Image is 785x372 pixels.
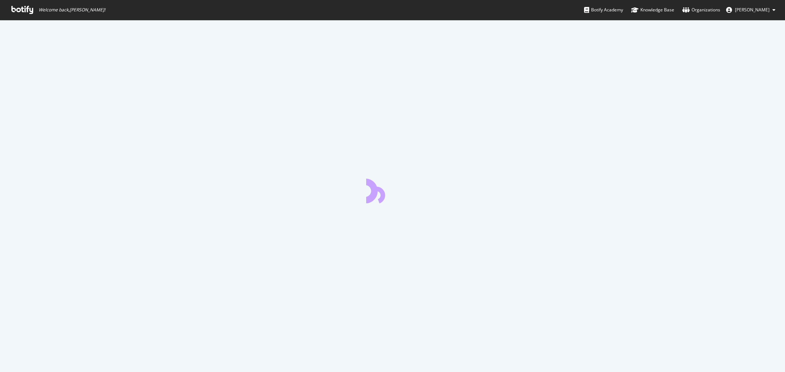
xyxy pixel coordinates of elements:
[682,6,720,14] div: Organizations
[39,7,105,13] span: Welcome back, [PERSON_NAME] !
[735,7,770,13] span: Tom Neale
[631,6,674,14] div: Knowledge Base
[720,4,781,16] button: [PERSON_NAME]
[584,6,623,14] div: Botify Academy
[366,177,419,203] div: animation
